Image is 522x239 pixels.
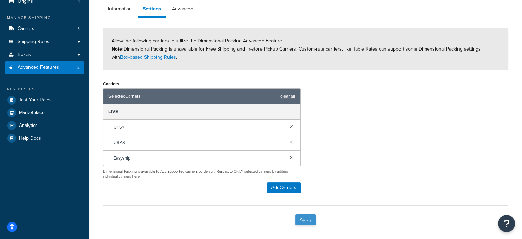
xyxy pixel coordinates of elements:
[103,104,300,120] div: LIVE
[5,22,84,35] li: Carriers
[19,97,52,103] span: Test Your Rates
[5,107,84,119] a: Marketplace
[5,61,84,74] a: Advanced Features2
[114,122,124,132] span: UPS®
[5,15,84,21] div: Manage Shipping
[19,135,41,141] span: Help Docs
[295,214,316,225] button: Apply
[167,2,198,16] a: Advanced
[267,182,301,193] button: AddCarriers
[19,110,45,116] span: Marketplace
[280,91,295,101] a: clear all
[5,22,84,35] a: Carriers5
[5,86,84,92] div: Resources
[112,45,124,53] strong: Note:
[103,81,119,86] label: Carriers
[498,215,515,232] button: Open Resource Center
[103,169,301,180] p: Dimensional Packing is available to ALL supported carriers by default. Restrict to ONLY selected ...
[5,132,84,144] a: Help Docs
[5,61,84,74] li: Advanced Features
[77,26,80,32] span: 5
[120,54,176,61] a: Box-based Shipping Rules
[5,119,84,132] a: Analytics
[114,138,125,148] span: USPS
[112,37,481,61] span: Allow the following carriers to utilize the Dimensional Packing Advanced Feature. Dimensional Pac...
[77,65,80,70] span: 2
[114,153,130,163] span: Easyship
[18,39,49,45] span: Shipping Rules
[5,48,84,61] a: Boxes
[18,26,34,32] span: Carriers
[138,2,166,18] a: Settings
[19,123,38,129] span: Analytics
[5,35,84,48] a: Shipping Rules
[108,91,140,101] span: Selected Carriers
[103,2,137,16] a: Information
[18,65,59,70] span: Advanced Features
[18,52,31,58] span: Boxes
[5,94,84,106] a: Test Your Rates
